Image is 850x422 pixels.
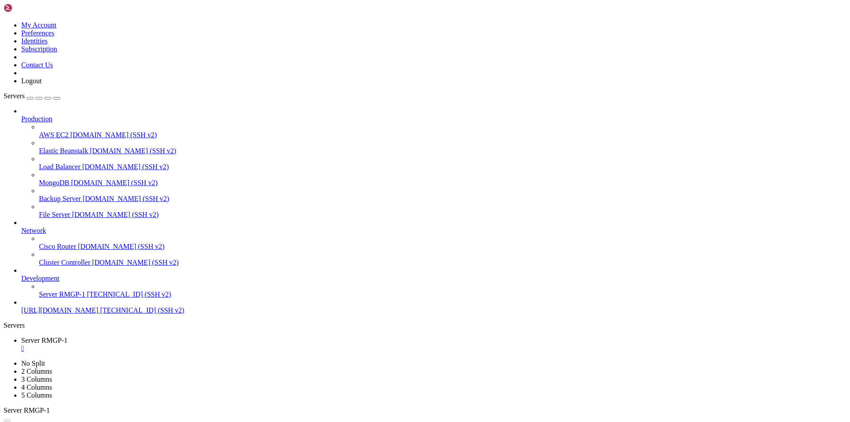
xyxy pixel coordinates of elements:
span: AWS EC2 [39,131,69,139]
li: Cluster Controller [DOMAIN_NAME] (SSH v2) [39,251,846,267]
span: Backup Server [39,195,81,202]
a: Cluster Controller [DOMAIN_NAME] (SSH v2) [39,259,846,267]
li: Server RMGP-1 [TECHNICAL_ID] (SSH v2) [39,283,846,298]
span: Server RMGP-1 [4,407,50,414]
a: Cisco Router [DOMAIN_NAME] (SSH v2) [39,243,846,251]
span: [DOMAIN_NAME] (SSH v2) [72,211,159,218]
span: Production [21,115,52,123]
li: [URL][DOMAIN_NAME] [TECHNICAL_ID] (SSH v2) [21,298,846,314]
li: Development [21,267,846,298]
span: MongoDB [39,179,69,186]
span: Load Balancer [39,163,81,170]
span: Cisco Router [39,243,76,250]
a: Elastic Beanstalk [DOMAIN_NAME] (SSH v2) [39,147,846,155]
span: Server RMGP-1 [21,337,67,344]
a: File Server [DOMAIN_NAME] (SSH v2) [39,211,846,219]
li: Backup Server [DOMAIN_NAME] (SSH v2) [39,187,846,203]
a: 2 Columns [21,368,52,375]
span: [DOMAIN_NAME] (SSH v2) [90,147,177,155]
a: Development [21,275,846,283]
li: Network [21,219,846,267]
span: Network [21,227,46,234]
a: Server RMGP-1 [21,337,846,352]
li: Cisco Router [DOMAIN_NAME] (SSH v2) [39,235,846,251]
a: 3 Columns [21,376,52,383]
a: 5 Columns [21,391,52,399]
span: [DOMAIN_NAME] (SSH v2) [83,195,170,202]
div: Servers [4,321,846,329]
a: Contact Us [21,61,53,69]
a: Backup Server [DOMAIN_NAME] (SSH v2) [39,195,846,203]
a: Network [21,227,846,235]
span: [DOMAIN_NAME] (SSH v2) [70,131,157,139]
li: File Server [DOMAIN_NAME] (SSH v2) [39,203,846,219]
li: Production [21,107,846,219]
span: Development [21,275,59,282]
a: Server RMGP-1 [TECHNICAL_ID] (SSH v2) [39,290,846,298]
span: [TECHNICAL_ID] (SSH v2) [87,290,171,298]
a: Identities [21,37,48,45]
a: Logout [21,77,42,85]
li: Load Balancer [DOMAIN_NAME] (SSH v2) [39,155,846,171]
a: Subscription [21,45,57,53]
a: 4 Columns [21,383,52,391]
a:  [21,345,846,352]
span: Cluster Controller [39,259,90,266]
a: AWS EC2 [DOMAIN_NAME] (SSH v2) [39,131,846,139]
li: MongoDB [DOMAIN_NAME] (SSH v2) [39,171,846,187]
li: Elastic Beanstalk [DOMAIN_NAME] (SSH v2) [39,139,846,155]
span: Server RMGP-1 [39,290,85,298]
span: File Server [39,211,70,218]
span: [DOMAIN_NAME] (SSH v2) [92,259,179,266]
a: My Account [21,21,57,29]
a: Preferences [21,29,54,37]
img: Shellngn [4,4,54,12]
li: AWS EC2 [DOMAIN_NAME] (SSH v2) [39,123,846,139]
span: [URL][DOMAIN_NAME] [21,306,98,314]
span: Elastic Beanstalk [39,147,88,155]
a: Servers [4,92,60,100]
span: [DOMAIN_NAME] (SSH v2) [78,243,165,250]
span: Servers [4,92,25,100]
span: [DOMAIN_NAME] (SSH v2) [71,179,158,186]
a: MongoDB [DOMAIN_NAME] (SSH v2) [39,179,846,187]
a: No Split [21,360,45,367]
span: [TECHNICAL_ID] (SSH v2) [100,306,184,314]
a: Production [21,115,846,123]
a: Load Balancer [DOMAIN_NAME] (SSH v2) [39,163,846,171]
a: [URL][DOMAIN_NAME] [TECHNICAL_ID] (SSH v2) [21,306,846,314]
span: [DOMAIN_NAME] (SSH v2) [82,163,169,170]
